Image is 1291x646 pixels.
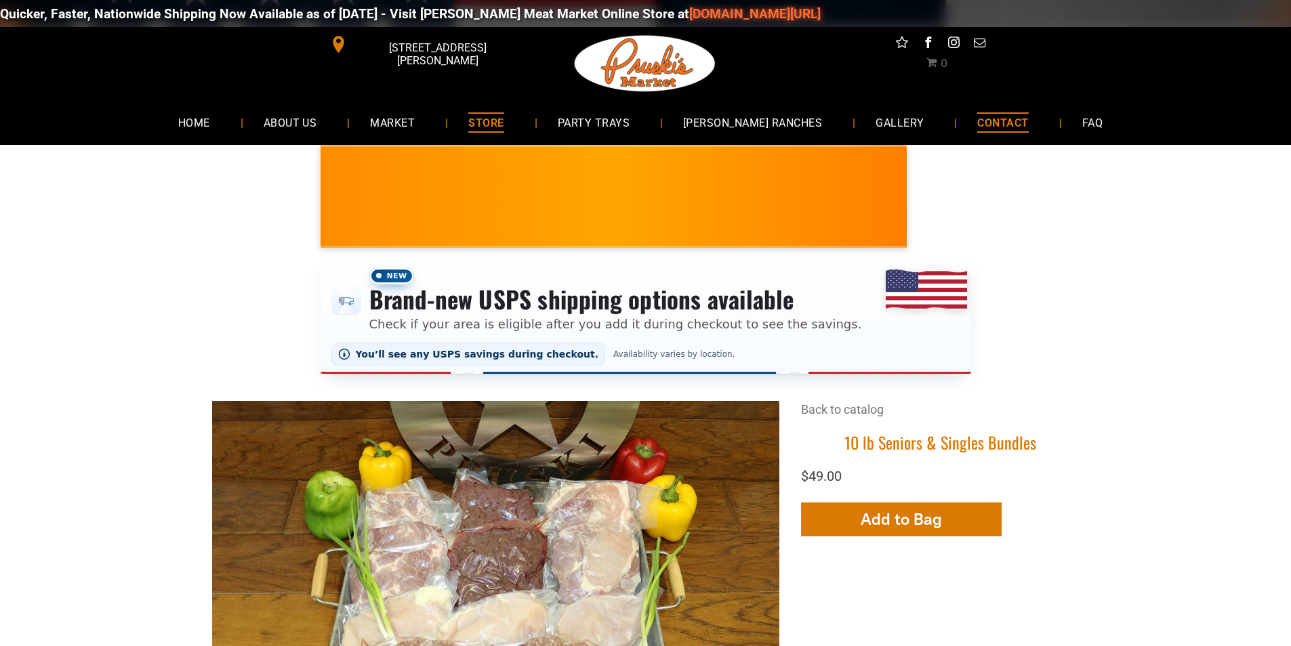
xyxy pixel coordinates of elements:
[243,104,337,140] a: ABOUT US
[970,34,988,55] a: email
[611,349,737,359] span: Availability varies by location.
[801,402,884,416] a: Back to catalog
[941,57,947,70] span: 0
[1062,104,1123,140] a: FAQ
[572,27,718,100] img: Pruski-s+Market+HQ+Logo2-1920w.png
[801,401,1080,431] div: Breadcrumbs
[350,104,435,140] a: MARKET
[453,6,585,22] a: [DOMAIN_NAME][URL]
[321,259,971,374] div: Shipping options announcement
[350,35,525,74] span: [STREET_ADDRESS][PERSON_NAME]
[369,315,862,333] p: Check if your area is eligible after you add it during checkout to see the savings.
[957,104,1048,140] a: CONTACT
[321,34,528,55] a: [STREET_ADDRESS][PERSON_NAME]
[801,432,1080,453] h1: 10 lb Seniors & Singles Bundles
[945,34,962,55] a: instagram
[369,267,414,284] span: New
[977,112,1028,132] span: CONTACT
[882,211,888,229] span: •
[448,104,524,140] a: STORE
[369,284,862,314] h3: Brand-new USPS shipping options available
[919,34,937,55] a: facebook
[158,104,230,140] a: HOME
[801,502,1002,536] button: Add to Bag
[663,104,842,140] a: [PERSON_NAME] RANCHES
[580,206,846,228] span: [PERSON_NAME] MARKET
[537,104,650,140] a: PARTY TRAYS
[855,104,944,140] a: GALLERY
[356,349,599,360] span: You’ll see any USPS savings during checkout.
[801,468,842,484] span: $49.00
[861,509,942,529] span: Add to Bag
[893,34,911,55] a: Social network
